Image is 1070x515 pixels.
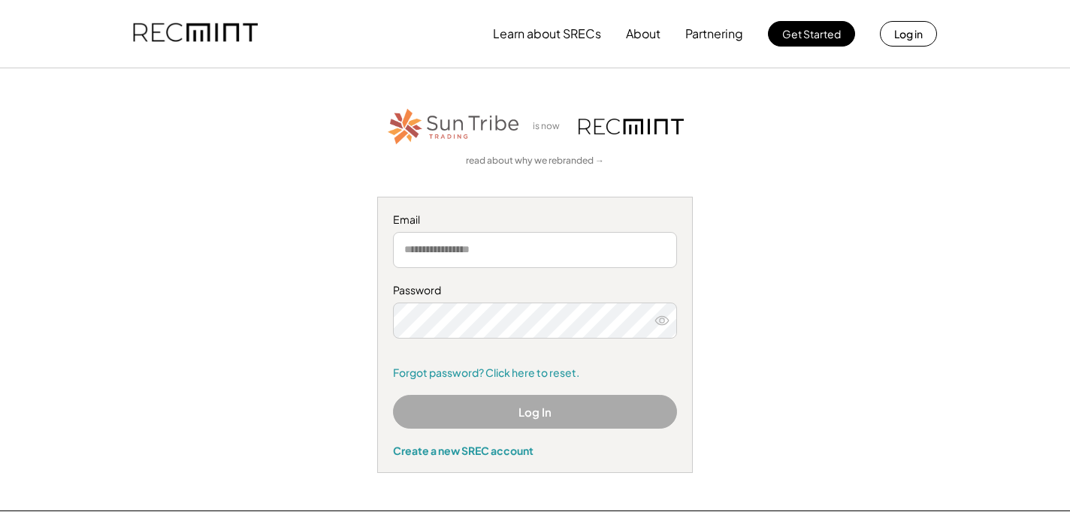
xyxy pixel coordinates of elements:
button: Log In [393,395,677,429]
button: Log in [880,21,937,47]
img: STT_Horizontal_Logo%2B-%2BColor.png [386,106,521,147]
button: Get Started [768,21,855,47]
div: is now [529,120,571,133]
img: recmint-logotype%403x.png [133,8,258,59]
div: Email [393,212,677,227]
button: Learn about SRECs [493,19,601,49]
button: About [626,19,660,49]
div: Create a new SREC account [393,444,677,457]
button: Partnering [685,19,743,49]
div: Password [393,283,677,298]
a: Forgot password? Click here to reset. [393,366,677,381]
a: read about why we rebranded → [466,155,604,167]
img: recmint-logotype%403x.png [579,119,684,134]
